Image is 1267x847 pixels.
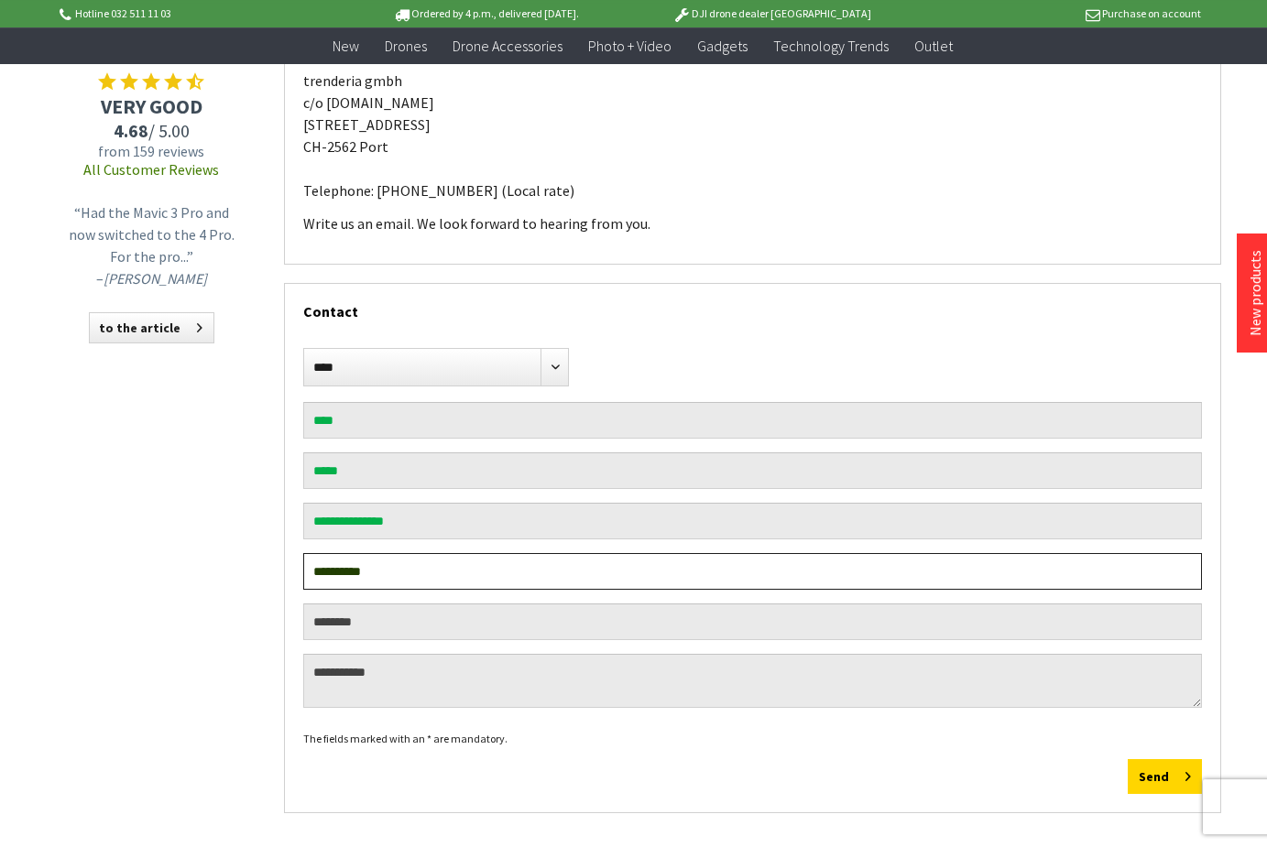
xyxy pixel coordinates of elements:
[901,27,966,65] a: Outlet
[385,37,427,55] span: Drones
[773,37,889,55] span: Technology Trends
[83,160,219,179] a: All Customer Reviews
[303,70,1202,201] p: trenderia gmbh c/o [DOMAIN_NAME] [STREET_ADDRESS] CH-2562 Port Telephone: [PHONE_NUMBER] (Local r...
[1246,250,1264,336] a: New products
[55,142,247,160] span: from 159 reviews
[57,3,343,25] p: Hotline 032 511 11 03
[697,37,748,55] span: Gadgets
[372,27,440,65] a: Drones
[303,212,1202,234] p: Write us an email. We look forward to hearing from you.
[114,119,148,142] span: 4.68
[55,93,247,119] span: VERY GOOD
[684,27,760,65] a: Gadgets
[343,3,628,25] p: Ordered by 4 p.m., delivered [DATE].
[55,119,247,142] span: / 5.00
[333,37,359,55] span: New
[89,312,214,343] a: to the article
[440,27,575,65] a: Drone Accessories
[575,27,684,65] a: Photo + Video
[60,201,243,289] p: “Had the Mavic 3 Pro and now switched to the 4 Pro. For the pro...” –
[588,37,672,55] span: Photo + Video
[320,27,372,65] a: New
[915,3,1201,25] p: Purchase on account
[628,3,914,25] p: DJI drone dealer [GEOGRAPHIC_DATA]
[303,728,1202,750] div: The fields marked with an * are mandatory.
[104,269,207,288] em: [PERSON_NAME]
[453,37,563,55] span: Drone Accessories
[760,27,901,65] a: Technology Trends
[1128,759,1202,794] button: Send
[914,37,953,55] span: Outlet
[303,284,1202,330] div: Contact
